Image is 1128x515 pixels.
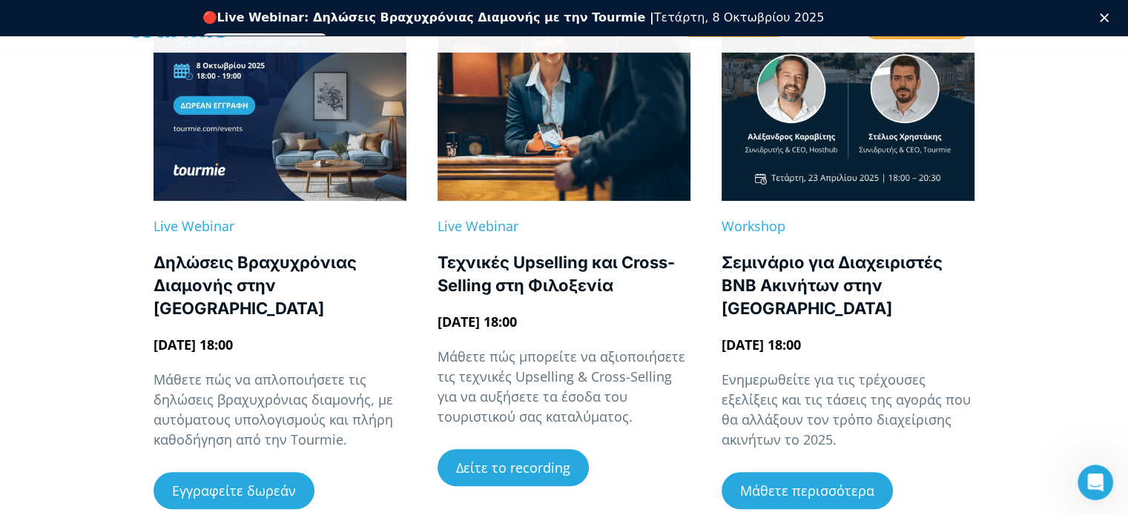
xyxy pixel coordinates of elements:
span: Μάθετε περισσότερα [740,484,874,497]
p: Μάθετε πώς μπορείτε να αξιοποιήσετε τις τεχνικές Upselling & Cross-Selling για να αυξήσετε τα έσο... [438,347,690,427]
span: Δείτε το recording [456,461,570,474]
div: 🔴 Τετάρτη, 8 Οκτωβρίου 2025 [202,10,825,25]
div: Σεμινάριο για Διαχειριστές ΒΝΒ Ακινήτων στην [GEOGRAPHIC_DATA] [722,251,974,320]
span: [DATE] 18:00 [722,336,801,353]
span: Εγγραφείτε δωρεάν [172,484,296,497]
a: Εγγραφείτε δωρεάν [202,33,328,51]
a: Μάθετε περισσότερα [722,472,893,509]
div: Δηλώσεις Βραχυχρόνιας Διαμονής στην [GEOGRAPHIC_DATA] [154,251,406,320]
span: Live Webinar [154,217,234,235]
p: Ενημερωθείτε για τις τρέχουσες εξελίξεις και τις τάσεις της αγοράς που θα αλλάξουν τον τρόπο διαχ... [722,370,974,450]
p: Μάθετε πώς να απλοποιήσετε τις δηλώσεις βραχυχρόνιας διαμονής, με αυτόματους υπολογισμούς και πλή... [154,370,406,450]
a: Εγγραφείτε δωρεάν [154,472,314,509]
span: [DATE] 18:00 [438,313,517,330]
b: Live Webinar: Δηλώσεις Βραχυχρόνιας Διαμονής με την Tourmie | [217,10,654,24]
div: Τεχνικές Upselling και Cross-Selling στη Φιλοξενία [438,251,690,297]
a: Δείτε το recording [438,449,589,486]
span: Workshop [722,217,785,235]
span: Live Webinar [438,217,518,235]
span: [DATE] 18:00 [154,336,233,353]
div: Κλείσιμο [1100,13,1115,22]
iframe: Intercom live chat [1078,465,1113,500]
